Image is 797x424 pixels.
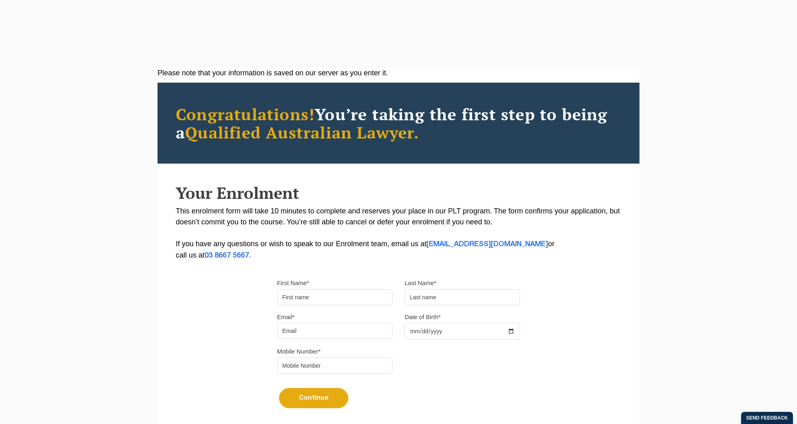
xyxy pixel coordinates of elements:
[158,68,639,79] div: Please note that your information is saved on our server as you enter it.
[205,252,249,259] a: 03 8667 5667
[176,103,315,125] span: Congratulations!
[279,388,348,408] button: Continue
[185,121,419,143] span: Qualified Australian Lawyer.
[176,206,621,261] p: This enrolment form will take 10 minutes to complete and reserves your place in our PLT program. ...
[277,358,392,374] input: Mobile Number
[405,279,436,287] label: Last Name*
[277,323,392,339] input: Email
[277,347,321,356] label: Mobile Number*
[405,289,520,305] input: Last name
[426,241,548,247] a: [EMAIL_ADDRESS][DOMAIN_NAME]
[176,184,621,202] h2: Your Enrolment
[277,313,294,321] label: Email*
[405,313,441,321] label: Date of Birth*
[176,105,621,141] h2: You’re taking the first step to being a
[277,289,392,305] input: First name
[277,279,309,287] label: First Name*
